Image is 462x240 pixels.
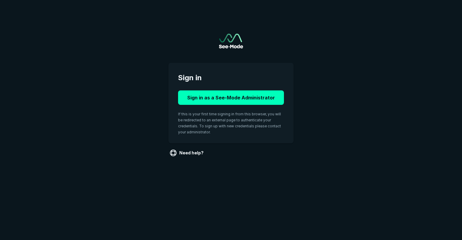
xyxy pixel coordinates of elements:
[178,72,284,83] span: Sign in
[178,90,284,105] button: Sign in as a See-Mode Administrator
[219,34,243,48] img: See-Mode Logo
[168,148,206,158] a: Need help?
[178,112,281,134] span: If this is your first time signing in from this browser, you will be redirected to an external pa...
[219,34,243,48] a: Go to sign in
